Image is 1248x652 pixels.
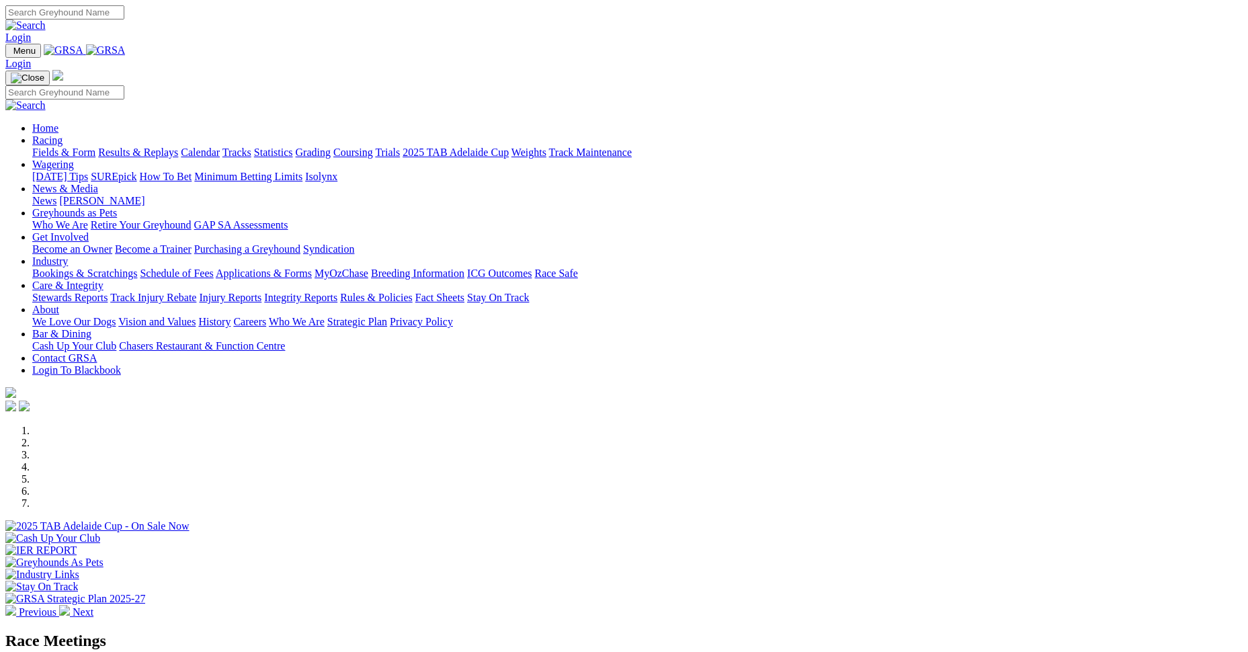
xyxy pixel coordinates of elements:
[32,231,89,243] a: Get Involved
[549,147,632,158] a: Track Maintenance
[32,219,1243,231] div: Greyhounds as Pets
[199,292,261,303] a: Injury Reports
[5,569,79,581] img: Industry Links
[511,147,546,158] a: Weights
[5,44,41,58] button: Toggle navigation
[534,268,577,279] a: Race Safe
[32,268,137,279] a: Bookings & Scratchings
[59,605,70,616] img: chevron-right-pager-white.svg
[32,134,63,146] a: Racing
[86,44,126,56] img: GRSA
[5,520,190,532] img: 2025 TAB Adelaide Cup - On Sale Now
[32,352,97,364] a: Contact GRSA
[32,292,108,303] a: Stewards Reports
[5,532,100,544] img: Cash Up Your Club
[254,147,293,158] a: Statistics
[216,268,312,279] a: Applications & Forms
[98,147,178,158] a: Results & Replays
[32,219,88,231] a: Who We Are
[5,99,46,112] img: Search
[91,171,136,182] a: SUREpick
[5,605,16,616] img: chevron-left-pager-white.svg
[19,606,56,618] span: Previous
[32,255,68,267] a: Industry
[222,147,251,158] a: Tracks
[390,316,453,327] a: Privacy Policy
[59,195,144,206] a: [PERSON_NAME]
[110,292,196,303] a: Track Injury Rebate
[32,195,56,206] a: News
[32,122,58,134] a: Home
[32,171,1243,183] div: Wagering
[32,328,91,339] a: Bar & Dining
[5,632,1243,650] h2: Race Meetings
[32,243,1243,255] div: Get Involved
[305,171,337,182] a: Isolynx
[181,147,220,158] a: Calendar
[32,364,121,376] a: Login To Blackbook
[5,593,145,605] img: GRSA Strategic Plan 2025-27
[115,243,192,255] a: Become a Trainer
[194,171,302,182] a: Minimum Betting Limits
[73,606,93,618] span: Next
[340,292,413,303] a: Rules & Policies
[13,46,36,56] span: Menu
[32,340,1243,352] div: Bar & Dining
[194,219,288,231] a: GAP SA Assessments
[5,71,50,85] button: Toggle navigation
[403,147,509,158] a: 2025 TAB Adelaide Cup
[140,268,213,279] a: Schedule of Fees
[5,387,16,398] img: logo-grsa-white.png
[32,159,74,170] a: Wagering
[5,557,103,569] img: Greyhounds As Pets
[5,401,16,411] img: facebook.svg
[52,70,63,81] img: logo-grsa-white.png
[327,316,387,327] a: Strategic Plan
[32,304,59,315] a: About
[32,147,1243,159] div: Racing
[467,292,529,303] a: Stay On Track
[5,5,124,19] input: Search
[375,147,400,158] a: Trials
[5,606,59,618] a: Previous
[32,316,1243,328] div: About
[11,73,44,83] img: Close
[333,147,373,158] a: Coursing
[198,316,231,327] a: History
[119,340,285,352] a: Chasers Restaurant & Function Centre
[32,316,116,327] a: We Love Our Dogs
[59,606,93,618] a: Next
[32,280,103,291] a: Care & Integrity
[32,243,112,255] a: Become an Owner
[118,316,196,327] a: Vision and Values
[32,171,88,182] a: [DATE] Tips
[140,171,192,182] a: How To Bet
[32,147,95,158] a: Fields & Form
[233,316,266,327] a: Careers
[415,292,464,303] a: Fact Sheets
[5,32,31,43] a: Login
[32,183,98,194] a: News & Media
[32,340,116,352] a: Cash Up Your Club
[5,544,77,557] img: IER REPORT
[467,268,532,279] a: ICG Outcomes
[44,44,83,56] img: GRSA
[264,292,337,303] a: Integrity Reports
[315,268,368,279] a: MyOzChase
[32,292,1243,304] div: Care & Integrity
[91,219,192,231] a: Retire Your Greyhound
[5,85,124,99] input: Search
[5,19,46,32] img: Search
[296,147,331,158] a: Grading
[32,268,1243,280] div: Industry
[269,316,325,327] a: Who We Are
[32,207,117,218] a: Greyhounds as Pets
[32,195,1243,207] div: News & Media
[5,581,78,593] img: Stay On Track
[371,268,464,279] a: Breeding Information
[5,58,31,69] a: Login
[303,243,354,255] a: Syndication
[194,243,300,255] a: Purchasing a Greyhound
[19,401,30,411] img: twitter.svg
